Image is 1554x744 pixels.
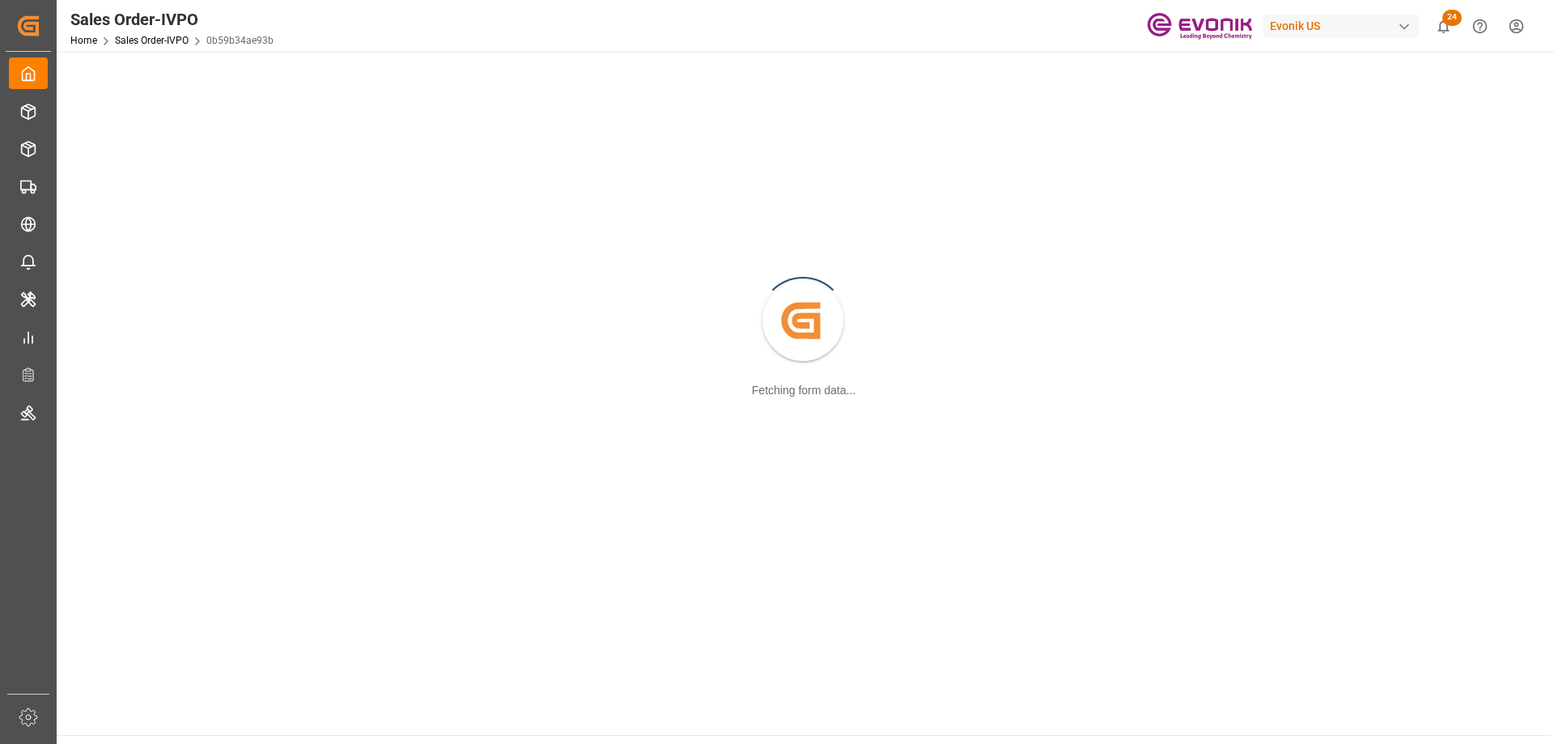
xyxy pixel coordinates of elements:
[70,35,97,46] a: Home
[1462,8,1498,45] button: Help Center
[752,382,856,399] div: Fetching form data...
[70,7,274,32] div: Sales Order-IVPO
[1425,8,1462,45] button: show 24 new notifications
[115,35,189,46] a: Sales Order-IVPO
[1263,15,1419,38] div: Evonik US
[1442,10,1462,26] span: 24
[1147,12,1252,40] img: Evonik-brand-mark-Deep-Purple-RGB.jpeg_1700498283.jpeg
[1263,11,1425,41] button: Evonik US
